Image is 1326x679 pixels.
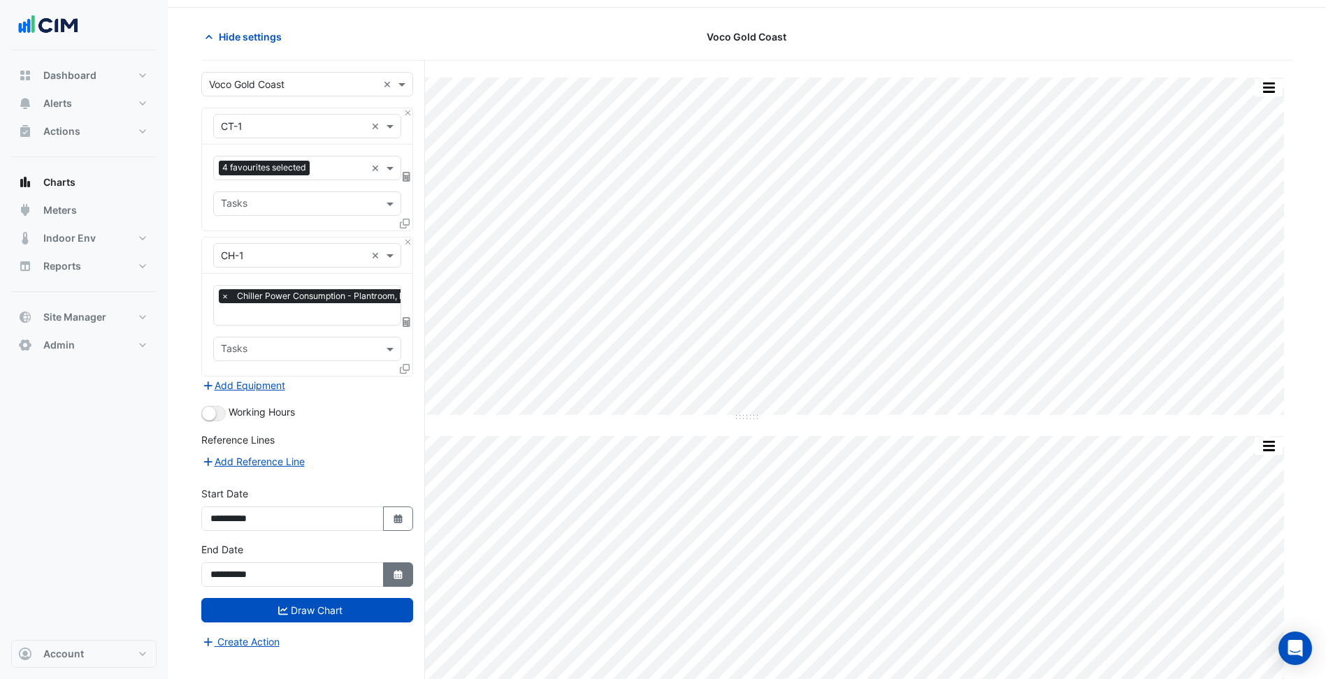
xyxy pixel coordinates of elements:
fa-icon: Select Date [392,569,405,581]
app-icon: Actions [18,124,32,138]
button: More Options [1255,437,1283,455]
span: Clone Favourites and Tasks from this Equipment to other Equipment [400,217,410,229]
label: Reference Lines [201,432,275,447]
app-icon: Charts [18,175,32,189]
span: Clear [371,161,383,175]
span: Site Manager [43,310,106,324]
span: Charts [43,175,75,189]
span: Dashboard [43,68,96,82]
span: Hide settings [219,29,282,44]
button: Dashboard [11,61,157,89]
label: End Date [201,542,243,557]
span: Working Hours [229,406,295,418]
app-icon: Dashboard [18,68,32,82]
button: More Options [1255,79,1283,96]
button: Meters [11,196,157,224]
button: Create Action [201,634,280,650]
span: Indoor Env [43,231,96,245]
button: Alerts [11,89,157,117]
app-icon: Meters [18,203,32,217]
button: Add Reference Line [201,453,305,469]
button: Charts [11,168,157,196]
span: Alerts [43,96,72,110]
span: Clear [371,248,383,263]
label: Start Date [201,486,248,501]
div: Tasks [219,341,247,359]
button: Close [403,238,412,247]
fa-icon: Select Date [392,513,405,525]
span: Actions [43,124,80,138]
div: Open Intercom Messenger [1278,631,1312,665]
span: Choose Function [401,316,413,328]
app-icon: Indoor Env [18,231,32,245]
button: Site Manager [11,303,157,331]
app-icon: Site Manager [18,310,32,324]
span: Chiller Power Consumption - Plantroom, Plantroom [233,289,444,303]
span: 4 favourites selected [219,161,310,175]
span: Account [43,647,84,661]
div: Tasks [219,196,247,214]
app-icon: Reports [18,259,32,273]
app-icon: Alerts [18,96,32,110]
span: Voco Gold Coast [707,29,786,44]
button: Admin [11,331,157,359]
button: Draw Chart [201,598,413,622]
span: Clone Favourites and Tasks from this Equipment to other Equipment [400,363,410,374]
span: Choose Function [401,170,413,182]
button: Close [403,108,412,117]
span: Reports [43,259,81,273]
span: Clear [383,77,395,92]
button: Add Equipment [201,377,286,393]
span: Clear [371,119,383,133]
span: Meters [43,203,77,217]
button: Reports [11,252,157,280]
button: Account [11,640,157,668]
img: Company Logo [17,11,80,39]
span: Admin [43,338,75,352]
app-icon: Admin [18,338,32,352]
span: × [219,289,231,303]
button: Actions [11,117,157,145]
button: Hide settings [201,24,291,49]
button: Indoor Env [11,224,157,252]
